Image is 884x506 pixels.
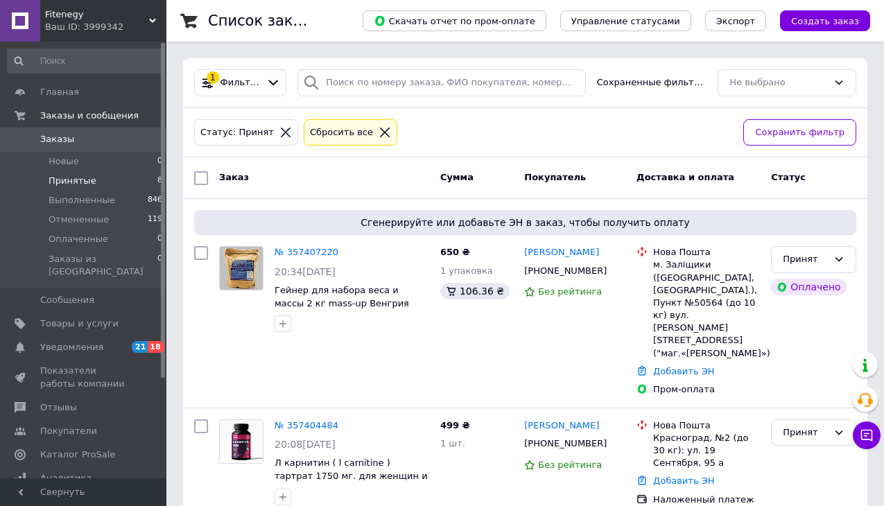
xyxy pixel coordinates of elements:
[521,435,609,453] div: [PHONE_NUMBER]
[363,10,546,31] button: Скачать отчет по пром-оплате
[297,69,586,96] input: Поиск по номеру заказа, ФИО покупателя, номеру телефона, Email, номеру накладной
[49,194,115,207] span: Выполненные
[791,16,859,26] span: Создать заказ
[771,172,806,182] span: Статус
[7,49,164,73] input: Поиск
[653,383,760,396] div: Пром-оплата
[440,265,493,276] span: 1 упаковка
[157,253,162,278] span: 0
[524,172,586,182] span: Покупатель
[49,213,109,226] span: Отмененные
[198,125,277,140] div: Статус: Принят
[40,365,128,390] span: Показатели работы компании
[45,8,149,21] span: Fitenegy
[219,419,263,464] a: Фото товару
[157,233,162,245] span: 0
[783,426,828,440] div: Принят
[705,10,766,31] button: Экспорт
[157,175,162,187] span: 8
[374,15,535,27] span: Скачать отчет по пром-оплате
[653,432,760,470] div: Красноград, №2 (до 30 кг): ул. 19 Сентября, 95 а
[524,246,599,259] a: [PERSON_NAME]
[40,317,119,330] span: Товары и услуги
[45,21,166,33] div: Ваш ID: 3999342
[49,175,96,187] span: Принятые
[780,10,870,31] button: Создать заказ
[275,247,338,257] a: № 357407220
[208,12,327,29] h1: Список заказов
[716,16,755,26] span: Экспорт
[783,252,828,267] div: Принят
[40,448,115,461] span: Каталог ProSale
[440,420,470,430] span: 499 ₴
[220,76,261,89] span: Фильтры
[275,420,338,430] a: № 357404484
[766,15,870,26] a: Создать заказ
[40,401,77,414] span: Отзывы
[524,419,599,433] a: [PERSON_NAME]
[653,246,760,259] div: Нова Пошта
[207,71,219,84] div: 1
[653,494,760,506] div: Наложенный платеж
[307,125,376,140] div: Сбросить все
[571,16,680,26] span: Управление статусами
[538,286,602,297] span: Без рейтинга
[521,262,609,280] div: [PHONE_NUMBER]
[853,421,881,449] button: Чат с покупателем
[148,194,162,207] span: 846
[49,155,79,168] span: Новые
[40,294,94,306] span: Сообщения
[40,425,97,437] span: Покупатели
[275,285,409,321] a: Гейнер для набора веса и массы 2 кг mass-up Венгрия Банановый йогурт
[220,247,263,290] img: Фото товару
[538,460,602,470] span: Без рейтинга
[148,213,162,226] span: 119
[40,86,79,98] span: Главная
[653,259,760,360] div: м. Заліщики ([GEOGRAPHIC_DATA], [GEOGRAPHIC_DATA].), Пункт №50564 (до 10 кг) вул. [PERSON_NAME][S...
[275,439,336,450] span: 20:08[DATE]
[200,216,851,229] span: Сгенерируйте или добавьте ЭН в заказ, чтобы получить оплату
[440,172,474,182] span: Сумма
[220,420,263,463] img: Фото товару
[636,172,734,182] span: Доставка и оплата
[40,472,92,485] span: Аналитика
[40,133,74,146] span: Заказы
[148,341,164,353] span: 18
[40,110,139,122] span: Заказы и сообщения
[440,283,510,299] div: 106.36 ₴
[597,76,707,89] span: Сохраненные фильтры:
[157,155,162,168] span: 0
[440,438,465,448] span: 1 шт.
[771,279,846,295] div: Оплачено
[755,125,844,140] span: Сохранить фильтр
[219,172,249,182] span: Заказ
[440,247,470,257] span: 650 ₴
[275,266,336,277] span: 20:34[DATE]
[49,233,108,245] span: Оплаченные
[653,366,714,376] a: Добавить ЭН
[219,246,263,290] a: Фото товару
[729,76,828,90] div: Не выбрано
[743,119,856,146] button: Сохранить фильтр
[653,476,714,486] a: Добавить ЭН
[132,341,148,353] span: 21
[49,253,157,278] span: Заказы из [GEOGRAPHIC_DATA]
[653,419,760,432] div: Нова Пошта
[40,341,103,354] span: Уведомления
[560,10,691,31] button: Управление статусами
